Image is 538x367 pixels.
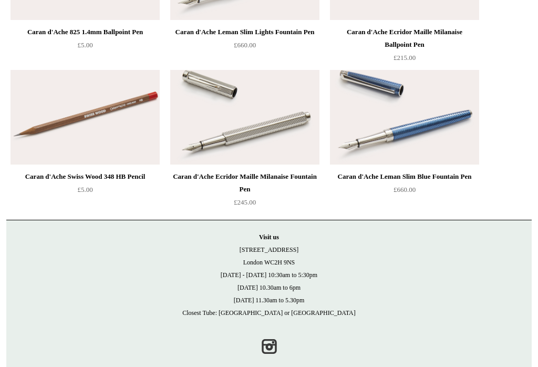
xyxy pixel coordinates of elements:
span: £660.00 [394,186,416,193]
img: Caran d'Ache Leman Slim Blue Fountain Pen [330,70,479,165]
div: Caran d'Ache Leman Slim Lights Fountain Pen [173,26,317,38]
a: Caran d'Ache Leman Slim Lights Fountain Pen £660.00 [170,26,319,69]
a: Instagram [257,335,281,358]
span: £245.00 [234,198,256,206]
img: Caran d'Ache Ecridor Maille Milanaise Fountain Pen [170,70,319,165]
div: Caran d'Ache Ecridor Maille Milanaise Ballpoint Pen [333,26,477,51]
div: Caran d'Ache Swiss Wood 348 HB Pencil [13,170,157,183]
a: Caran d'Ache Leman Slim Blue Fountain Pen Caran d'Ache Leman Slim Blue Fountain Pen [330,70,479,165]
a: Caran d'Ache Swiss Wood 348 HB Pencil Caran d'Ache Swiss Wood 348 HB Pencil [11,70,160,165]
a: Caran d'Ache Ecridor Maille Milanaise Ballpoint Pen £215.00 [330,26,479,69]
div: Caran d'Ache Ecridor Maille Milanaise Fountain Pen [173,170,317,196]
p: [STREET_ADDRESS] London WC2H 9NS [DATE] - [DATE] 10:30am to 5:30pm [DATE] 10.30am to 6pm [DATE] 1... [17,231,521,319]
div: Caran d'Ache Leman Slim Blue Fountain Pen [333,170,477,183]
div: Caran d'Ache 825 1.4mm Ballpoint Pen [13,26,157,38]
strong: Visit us [259,233,279,241]
a: Caran d'Ache 825 1.4mm Ballpoint Pen £5.00 [11,26,160,69]
span: £5.00 [77,186,92,193]
a: Caran d'Ache Leman Slim Blue Fountain Pen £660.00 [330,170,479,213]
span: £660.00 [234,41,256,49]
a: Caran d'Ache Ecridor Maille Milanaise Fountain Pen £245.00 [170,170,319,213]
span: £215.00 [394,54,416,62]
img: Caran d'Ache Swiss Wood 348 HB Pencil [11,70,160,165]
a: Caran d'Ache Swiss Wood 348 HB Pencil £5.00 [11,170,160,213]
span: £5.00 [77,41,92,49]
a: Caran d'Ache Ecridor Maille Milanaise Fountain Pen Caran d'Ache Ecridor Maille Milanaise Fountain... [170,70,319,165]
